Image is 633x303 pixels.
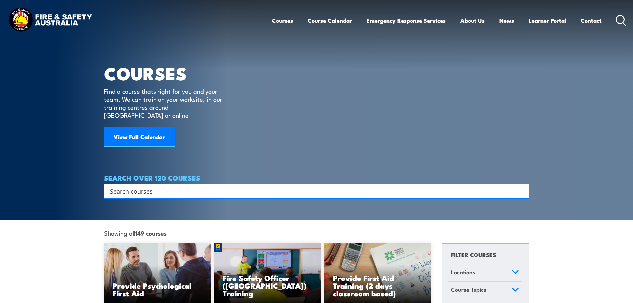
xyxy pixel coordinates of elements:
a: Courses [272,12,293,29]
a: Locations [448,264,522,282]
a: Course Calendar [308,12,352,29]
a: Emergency Response Services [367,12,446,29]
span: Course Topics [451,285,486,294]
h3: Provide First Aid Training (2 days classroom based) [333,274,423,297]
a: Course Topics [448,282,522,299]
a: News [499,12,514,29]
a: Provide Psychological First Aid [104,243,211,303]
strong: 149 courses [135,228,167,237]
h3: Fire Safety Officer ([GEOGRAPHIC_DATA]) Training [223,274,312,297]
img: Fire Safety Advisor [214,243,321,303]
a: About Us [460,12,485,29]
span: Locations [451,268,475,277]
a: Contact [581,12,602,29]
a: Fire Safety Officer ([GEOGRAPHIC_DATA]) Training [214,243,321,303]
span: Showing all [104,229,167,236]
button: Search magnifier button [518,186,527,196]
h4: FILTER COURSES [451,250,496,259]
h1: COURSES [104,65,232,81]
p: Find a course thats right for you and your team. We can train on your worksite, in our training c... [104,87,225,119]
input: Search input [110,186,515,196]
img: Mental Health First Aid Training (Standard) – Classroom [324,243,431,303]
img: Mental Health First Aid Training Course from Fire & Safety Australia [104,243,211,303]
h4: SEARCH OVER 120 COURSES [104,174,529,181]
a: Learner Portal [529,12,566,29]
a: View Full Calendar [104,127,175,147]
form: Search form [111,186,516,196]
a: Provide First Aid Training (2 days classroom based) [324,243,431,303]
h3: Provide Psychological First Aid [113,282,202,297]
